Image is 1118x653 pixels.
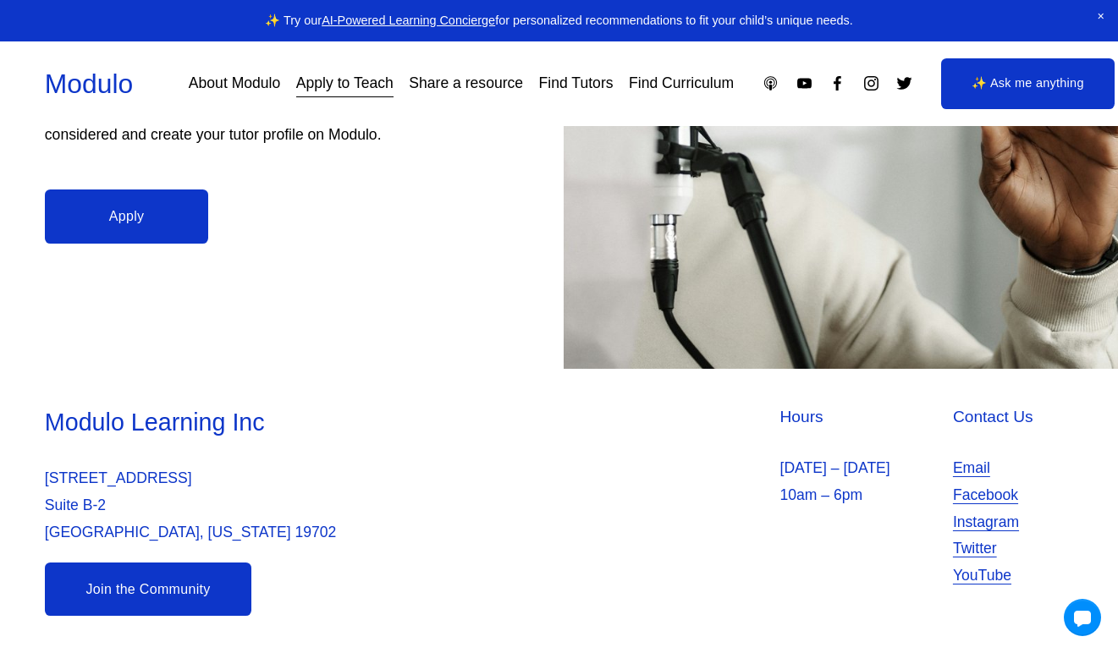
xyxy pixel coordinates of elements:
[953,535,997,562] a: Twitter
[953,406,1073,429] h4: Contact Us
[953,509,1019,536] a: Instagram
[895,74,913,92] a: Twitter
[941,58,1115,109] a: ✨ Ask me anything
[953,562,1011,590] a: YouTube
[409,69,523,98] a: Share a resource
[953,455,990,482] a: Email
[862,74,880,92] a: Instagram
[45,562,251,616] a: Join the Community
[45,406,554,439] h3: Modulo Learning Inc
[953,482,1018,509] a: Facebook
[629,69,734,98] a: Find Curriculum
[45,69,133,99] a: Modulo
[322,14,495,27] a: AI-Powered Learning Concierge
[539,69,614,98] a: Find Tutors
[829,74,846,92] a: Facebook
[762,74,779,92] a: Apple Podcasts
[189,69,280,98] a: About Modulo
[780,455,944,508] p: [DATE] – [DATE] 10am – 6pm
[780,406,944,429] h4: Hours
[45,465,554,546] p: [STREET_ADDRESS] Suite B-2 [GEOGRAPHIC_DATA], [US_STATE] 19702
[796,74,813,92] a: YouTube
[45,189,208,243] a: Apply
[296,69,394,98] a: Apply to Teach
